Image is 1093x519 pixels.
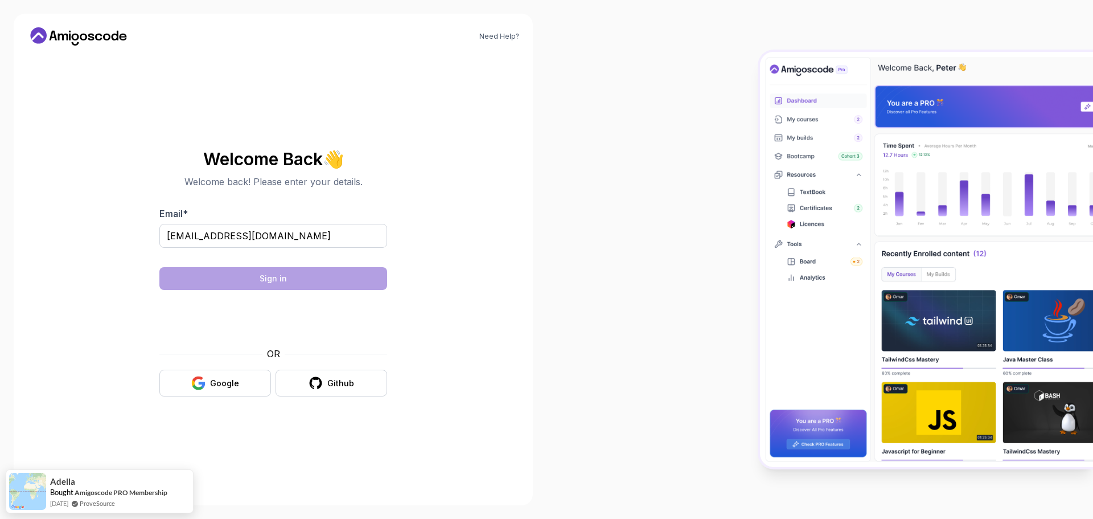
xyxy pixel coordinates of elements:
a: Amigoscode PRO Membership [75,488,167,497]
img: provesource social proof notification image [9,473,46,510]
iframe: Tiện ích chứa hộp kiểm cho thử thách bảo mật hCaptcha [187,297,359,340]
div: Google [210,378,239,389]
label: Email * [159,208,188,219]
div: Github [327,378,354,389]
h2: Welcome Back [159,150,387,168]
a: ProveSource [80,498,115,508]
input: Enter your email [159,224,387,248]
a: Home link [27,27,130,46]
button: Sign in [159,267,387,290]
a: Need Help? [479,32,519,41]
button: Google [159,370,271,397]
span: [DATE] [50,498,68,508]
span: Adella [50,477,75,487]
div: Sign in [260,273,287,284]
span: 👋 [320,146,348,172]
button: Github [276,370,387,397]
p: OR [267,347,280,361]
span: Bought [50,488,73,497]
p: Welcome back! Please enter your details. [159,175,387,189]
img: Amigoscode Dashboard [760,52,1093,467]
